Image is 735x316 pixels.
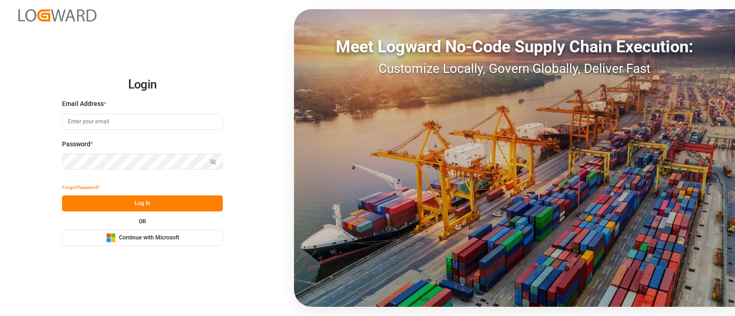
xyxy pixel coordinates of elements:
[62,195,223,211] button: Log In
[62,179,100,195] button: Forgot Password?
[18,9,96,22] img: Logward_new_orange.png
[139,219,146,224] small: OR
[119,234,179,242] span: Continue with Microsoft
[62,114,223,130] input: Enter your email
[62,99,104,109] span: Email Address
[294,59,735,78] div: Customize Locally, Govern Globally, Deliver Fast
[62,230,223,246] button: Continue with Microsoft
[62,70,223,100] h2: Login
[62,139,90,149] span: Password
[294,34,735,59] div: Meet Logward No-Code Supply Chain Execution:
